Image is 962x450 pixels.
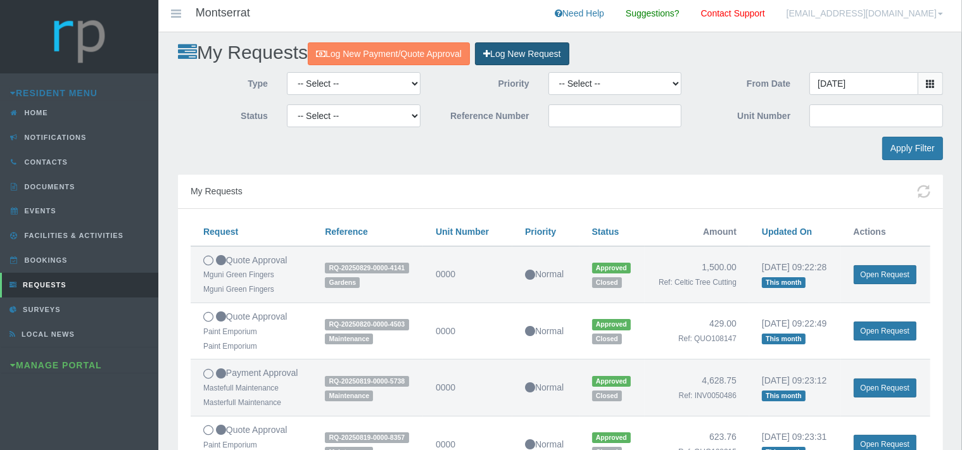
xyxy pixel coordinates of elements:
[203,384,279,392] small: Mastefull Maintenance
[512,303,579,359] td: Normal
[325,334,373,344] span: Maintenance
[423,303,512,359] td: 0000
[22,207,56,215] span: Events
[203,342,257,351] small: Paint Emporium
[475,42,569,66] a: Log New Request
[749,359,841,416] td: [DATE] 09:23:12
[512,246,579,303] td: Normal
[22,158,68,166] span: Contacts
[20,306,60,313] span: Surveys
[178,175,943,209] div: My Requests
[854,322,916,341] a: Open Request
[592,376,631,387] span: Approved
[854,378,916,397] a: Open Request
[191,359,312,416] td: Payment Approval
[749,246,841,303] td: [DATE] 09:22:28
[592,277,623,288] span: Closed
[592,432,631,443] span: Approved
[168,104,277,123] label: Status
[645,303,749,359] td: 429.00
[325,277,360,288] span: Gardens
[325,319,408,330] span: RQ-20250820-0000-4503
[525,227,556,237] a: Priority
[203,285,274,294] small: Mguni Green Fingers
[203,441,257,449] small: Paint Emporium
[178,42,943,65] h2: My Requests
[749,303,841,359] td: [DATE] 09:22:49
[203,398,281,407] small: Masterfull Maintenance
[436,227,489,237] a: Unit Number
[196,7,250,20] h4: Montserrat
[203,270,274,279] small: Mguni Green Fingers
[325,376,408,387] span: RQ-20250819-0000-5738
[854,265,916,284] a: Open Request
[423,359,512,416] td: 0000
[203,327,257,336] small: Paint Emporium
[762,334,806,344] span: This month
[325,391,373,401] span: Maintenance
[854,227,886,237] span: Actions
[18,330,75,338] span: Local News
[423,246,512,303] td: 0000
[22,232,123,239] span: Facilities & Activities
[678,334,737,343] small: Ref: QUO108147
[882,137,943,160] input: Apply Filter
[592,227,619,237] a: Status
[762,277,806,288] span: This month
[203,227,238,237] a: Request
[430,72,539,91] label: Priority
[762,391,806,401] span: This month
[645,359,749,416] td: 4,628.75
[22,256,68,264] span: Bookings
[645,246,749,303] td: 1,500.00
[679,391,737,400] small: Ref: INV0050486
[430,104,539,123] label: Reference Number
[308,42,470,66] a: Log New Payment/Quote Approval
[22,183,75,191] span: Documents
[592,319,631,330] span: Approved
[592,391,623,401] span: Closed
[762,227,812,237] a: Updated On
[22,109,48,116] span: Home
[592,263,631,273] span: Approved
[20,281,66,289] span: Requests
[512,359,579,416] td: Normal
[22,134,87,141] span: Notifications
[659,278,737,287] small: Ref: Celtic Tree Cutting
[691,72,800,91] label: From Date
[325,432,408,443] span: RQ-20250819-0000-8357
[592,334,623,344] span: Closed
[325,263,408,273] span: RQ-20250829-0000-4141
[691,104,800,123] label: Unit Number
[325,227,368,237] a: Reference
[191,303,312,359] td: Quote Approval
[10,88,98,98] a: Resident Menu
[10,360,102,370] a: Manage Portal
[191,246,312,303] td: Quote Approval
[703,227,737,237] span: Amount
[168,72,277,91] label: Type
